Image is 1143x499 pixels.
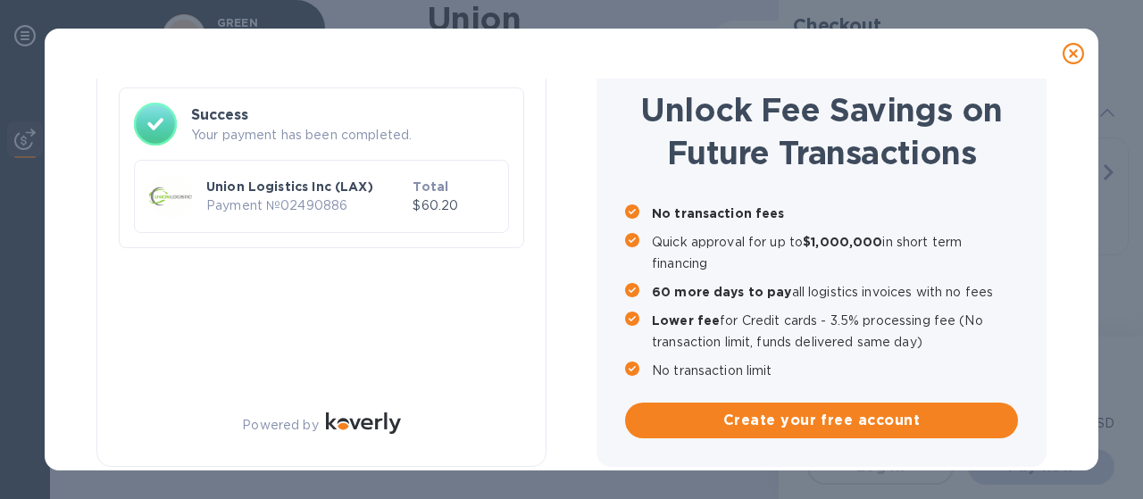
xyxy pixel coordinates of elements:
p: for Credit cards - 3.5% processing fee (No transaction limit, funds delivered same day) [652,310,1018,353]
h1: Create an Account and Unlock Fee Savings on Future Transactions [625,46,1018,174]
b: No transaction fees [652,206,785,220]
p: Payment № 02490886 [206,196,405,215]
span: Create your free account [639,410,1004,431]
button: Create your free account [625,403,1018,438]
img: Logo [326,412,401,434]
b: Total [413,179,448,194]
p: Union Logistics Inc (LAX) [206,178,405,195]
p: No transaction limit [652,360,1018,381]
b: $1,000,000 [803,235,882,249]
h3: Success [191,104,509,126]
p: Your payment has been completed. [191,126,509,145]
b: 60 more days to pay [652,285,792,299]
p: Powered by [242,416,318,435]
p: Quick approval for up to in short term financing [652,231,1018,274]
p: all logistics invoices with no fees [652,281,1018,303]
b: Lower fee [652,313,720,328]
p: $60.20 [413,196,494,215]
